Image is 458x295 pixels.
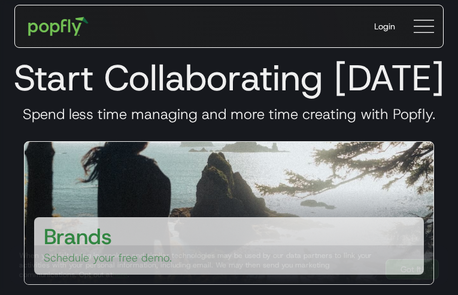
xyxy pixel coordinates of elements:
a: home [20,8,97,44]
div: Login [374,20,395,32]
a: here [113,270,128,279]
h3: Spend less time managing and more time creating with Popfly. [10,105,448,123]
h1: Start Collaborating [DATE] [10,56,448,99]
h3: Brands [44,222,112,251]
a: Got It! [386,259,439,279]
a: Login [365,11,405,42]
div: When you visit or log in, cookies and similar technologies may be used by our data partners to li... [19,251,376,279]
